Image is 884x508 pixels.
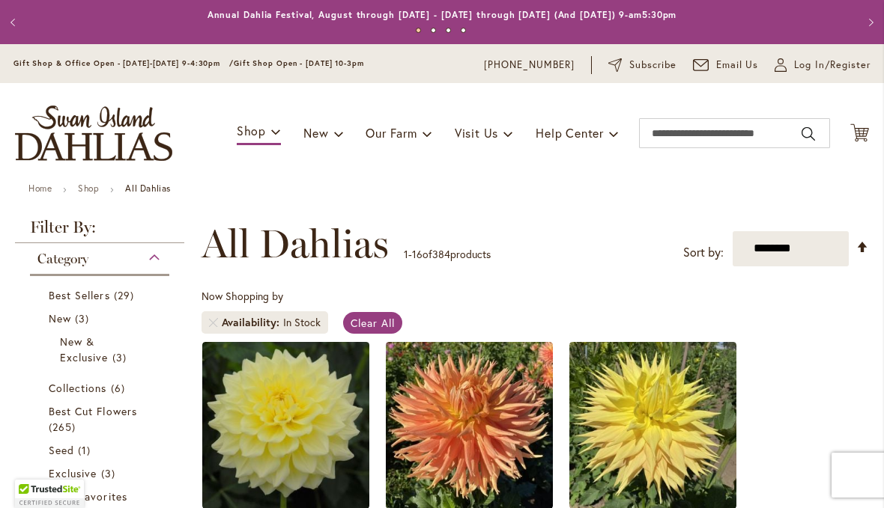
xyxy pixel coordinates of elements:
[28,183,52,194] a: Home
[432,247,450,261] span: 384
[49,419,79,435] span: 265
[351,316,395,330] span: Clear All
[11,455,53,497] iframe: Launch Accessibility Center
[49,311,71,325] span: New
[404,242,491,266] p: - of products
[15,219,184,243] strong: Filter By:
[125,183,171,194] strong: All Dahlias
[49,287,154,303] a: Best Sellers
[75,310,93,326] span: 3
[112,349,130,365] span: 3
[101,465,119,481] span: 3
[775,58,871,73] a: Log In/Register
[222,315,283,330] span: Availability
[15,105,172,161] a: store logo
[60,334,143,365] a: New &amp; Exclusive
[49,442,154,458] a: Seed
[234,58,364,68] span: Gift Shop Open - [DATE] 10-3pm
[49,403,154,435] a: Best Cut Flowers
[854,7,884,37] button: Next
[49,404,137,418] span: Best Cut Flowers
[114,287,138,303] span: 29
[49,489,127,504] span: Staff Favorites
[202,221,389,266] span: All Dahlias
[60,334,108,364] span: New & Exclusive
[431,28,436,33] button: 2 of 4
[455,125,498,141] span: Visit Us
[49,443,74,457] span: Seed
[412,247,423,261] span: 16
[343,312,402,334] a: Clear All
[608,58,676,73] a: Subscribe
[283,315,321,330] div: In Stock
[303,125,328,141] span: New
[446,28,451,33] button: 3 of 4
[49,465,154,481] a: Exclusive
[208,9,677,20] a: Annual Dahlia Festival, August through [DATE] - [DATE] through [DATE] (And [DATE]) 9-am5:30pm
[37,251,88,267] span: Category
[404,247,408,261] span: 1
[78,183,99,194] a: Shop
[49,380,154,396] a: Collections
[202,289,283,303] span: Now Shopping by
[237,123,266,138] span: Shop
[693,58,759,73] a: Email Us
[536,125,604,141] span: Help Center
[461,28,466,33] button: 4 of 4
[49,381,107,395] span: Collections
[416,28,421,33] button: 1 of 4
[78,442,94,458] span: 1
[111,380,129,396] span: 6
[209,318,218,327] a: Remove Availability In Stock
[49,310,154,326] a: New
[484,58,575,73] a: [PHONE_NUMBER]
[794,58,871,73] span: Log In/Register
[683,239,724,266] label: Sort by:
[49,288,110,302] span: Best Sellers
[629,58,676,73] span: Subscribe
[49,466,97,480] span: Exclusive
[366,125,417,141] span: Our Farm
[716,58,759,73] span: Email Us
[13,58,234,68] span: Gift Shop & Office Open - [DATE]-[DATE] 9-4:30pm /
